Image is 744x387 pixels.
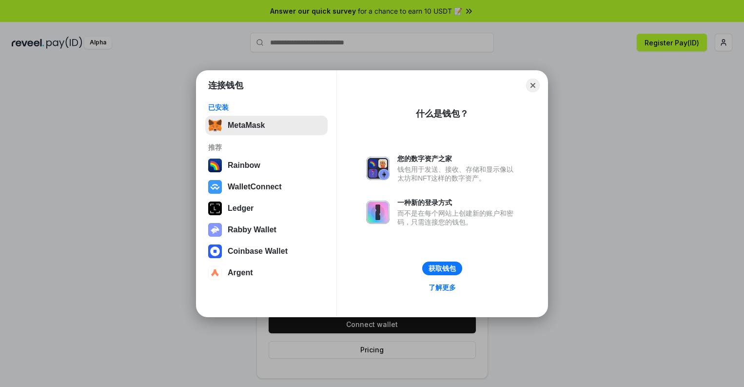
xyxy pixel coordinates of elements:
img: svg+xml,%3Csvg%20width%3D%2228%22%20height%3D%2228%22%20viewBox%3D%220%200%2028%2028%22%20fill%3D... [208,180,222,194]
img: svg+xml,%3Csvg%20xmlns%3D%22http%3A%2F%2Fwww.w3.org%2F2000%2Fsvg%22%20fill%3D%22none%22%20viewBox... [208,223,222,237]
div: WalletConnect [228,183,282,191]
img: svg+xml,%3Csvg%20xmlns%3D%22http%3A%2F%2Fwww.w3.org%2F2000%2Fsvg%22%20width%3D%2228%22%20height%3... [208,202,222,215]
div: 您的数字资产之家 [397,154,518,163]
div: 获取钱包 [429,264,456,273]
button: Coinbase Wallet [205,242,328,261]
div: 什么是钱包？ [416,108,469,120]
button: Close [526,79,540,92]
div: MetaMask [228,121,265,130]
a: 了解更多 [423,281,462,294]
button: Rainbow [205,156,328,175]
img: svg+xml,%3Csvg%20xmlns%3D%22http%3A%2F%2Fwww.w3.org%2F2000%2Fsvg%22%20fill%3D%22none%22%20viewBox... [366,201,390,224]
div: Rabby Wallet [228,225,276,234]
div: 一种新的登录方式 [397,198,518,207]
img: svg+xml,%3Csvg%20fill%3D%22none%22%20height%3D%2233%22%20viewBox%3D%220%200%2035%2033%22%20width%... [208,119,222,132]
div: Rainbow [228,161,260,170]
img: svg+xml,%3Csvg%20width%3D%2228%22%20height%3D%2228%22%20viewBox%3D%220%200%2028%2028%22%20fill%3D... [208,266,222,280]
img: svg+xml,%3Csvg%20width%3D%22120%22%20height%3D%22120%22%20viewBox%3D%220%200%20120%20120%22%20fil... [208,159,222,172]
div: 已安装 [208,103,325,112]
div: 钱包用于发送、接收、存储和显示像以太坊和NFT这样的数字资产。 [397,165,518,183]
button: Rabby Wallet [205,220,328,240]
div: Ledger [228,204,254,213]
button: WalletConnect [205,177,328,197]
div: 推荐 [208,143,325,152]
div: 了解更多 [429,283,456,292]
button: MetaMask [205,116,328,135]
h1: 连接钱包 [208,80,243,91]
button: Argent [205,263,328,283]
img: svg+xml,%3Csvg%20width%3D%2228%22%20height%3D%2228%22%20viewBox%3D%220%200%2028%2028%22%20fill%3D... [208,244,222,258]
div: 而不是在每个网站上创建新的账户和密码，只需连接您的钱包。 [397,209,518,226]
div: Coinbase Wallet [228,247,288,256]
button: Ledger [205,199,328,218]
img: svg+xml,%3Csvg%20xmlns%3D%22http%3A%2F%2Fwww.w3.org%2F2000%2Fsvg%22%20fill%3D%22none%22%20viewBox... [366,157,390,180]
div: Argent [228,268,253,277]
button: 获取钱包 [422,262,462,275]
